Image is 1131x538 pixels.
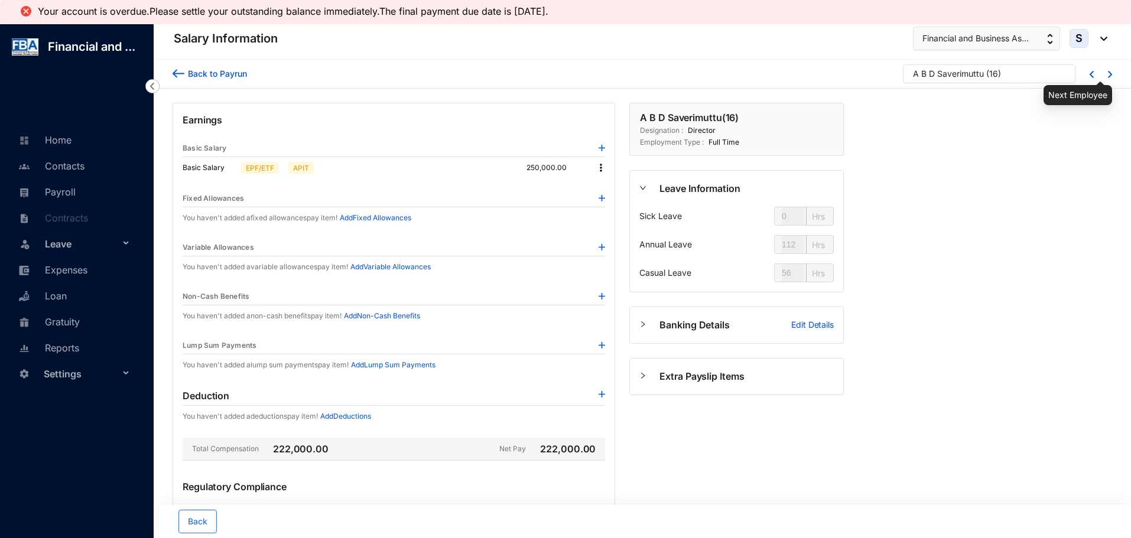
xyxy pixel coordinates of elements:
p: Basic Salary [183,162,236,174]
img: contract-unselected.99e2b2107c0a7dd48938.svg [19,213,30,224]
p: Net Pay [499,442,535,456]
img: report-unselected.e6a6b4230fc7da01f883.svg [19,343,30,354]
a: Contracts [15,212,88,224]
a: Home [15,134,71,146]
img: plus-blue.82faced185f92b6205e0ad2e478a7993.svg [599,391,605,397]
p: Add Non-Cash Benefits [344,310,420,322]
img: up-down-arrow.74152d26bf9780fbf563ca9c90304185.svg [1047,34,1053,44]
li: Contracts [9,204,139,230]
p: Earnings [183,113,605,140]
p: You haven't added a deductions pay item! [183,410,318,422]
p: Designation : [640,125,683,136]
p: Regulatory Compliance [183,480,605,507]
p: Full Time [704,136,739,148]
p: 250,000.00 [526,162,586,174]
a: Reports [15,342,79,354]
a: Loan [15,290,67,302]
li: Gratuity [9,308,139,334]
p: Edit Details [791,319,834,331]
span: S [1075,33,1083,44]
p: 222,000.00 [261,442,329,456]
p: 222,000.00 [538,442,596,456]
a: Gratuity [15,316,80,328]
img: plus-blue.82faced185f92b6205e0ad2e478a7993.svg [599,293,605,299]
span: Leave [45,232,119,256]
img: alert-icon-error.ae2eb8c10aa5e3dc951a89517520af3a.svg [19,4,33,18]
img: plus-blue.82faced185f92b6205e0ad2e478a7993.svg [599,195,605,201]
img: loan-unselected.d74d20a04637f2d15ab5.svg [19,291,30,302]
button: Back [178,510,217,533]
img: plus-blue.82faced185f92b6205e0ad2e478a7993.svg [599,244,605,250]
p: APIT [293,162,309,173]
p: EPF/ETF [246,162,274,173]
li: Contacts [9,152,139,178]
div: Next Employee [1044,85,1112,105]
p: Financial and ... [38,38,145,55]
p: You haven't added a non-cash benefits pay item! [183,310,342,322]
img: log [12,38,38,56]
img: plus-blue.82faced185f92b6205e0ad2e478a7993.svg [599,342,605,348]
p: Employment Type : [640,136,704,148]
span: Settings [44,362,119,386]
img: home-unselected.a29eae3204392db15eaf.svg [19,135,30,146]
p: You haven't added a lump sum payments pay item! [183,359,349,371]
div: Back to Payrun [184,67,247,80]
div: Hrs [806,236,830,253]
span: Leave Information [659,181,834,196]
p: Variable Allowances [183,242,254,253]
li: Home [9,126,139,152]
p: You haven't added a variable allowances pay item! [183,261,348,273]
img: more.27664ee4a8faa814348e188645a3c1fc.svg [595,162,607,174]
p: Lump Sum Payments [183,340,256,351]
span: Extra Payslip Items [659,369,834,384]
span: Banking Details [659,318,791,332]
p: Casual Leave [639,263,691,282]
img: chevron-left-blue.0fda5800d0a05439ff8ddef8047136d5.svg [1090,71,1094,78]
p: Add Variable Allowances [350,261,431,273]
li: Your account is overdue.Please settle your outstanding balance immediately.The final payment due ... [38,6,554,17]
img: people-unselected.118708e94b43a90eceab.svg [19,161,30,172]
p: Add Lump Sum Payments [351,359,435,371]
p: Annual Leave [639,235,692,254]
p: Fixed Allowances [183,193,244,204]
p: Sick Leave [639,207,682,226]
img: dropdown-black.8e83cc76930a90b1a4fdb6d089b7bf3a.svg [1094,37,1107,41]
img: nav-icon-left.19a07721e4dec06a274f6d07517f07b7.svg [145,79,160,93]
img: plus-blue.82faced185f92b6205e0ad2e478a7993.svg [599,145,605,151]
li: Payroll [9,178,139,204]
div: A B D Saverimuttu [913,68,984,80]
img: arrow-backward-blue.96c47016eac47e06211658234db6edf5.svg [173,67,184,80]
div: Hrs [806,207,830,225]
li: Reports [9,334,139,360]
img: expense-unselected.2edcf0507c847f3e9e96.svg [19,265,30,276]
a: Contacts [15,160,84,172]
p: You haven't added a fixed allowances pay item! [183,212,337,224]
span: Financial and Business As... [922,32,1029,45]
p: Basic Salary [183,142,226,154]
p: Add Deductions [320,410,371,422]
img: settings-unselected.1febfda315e6e19643a1.svg [19,369,30,379]
p: Total Compensation [183,442,259,456]
li: Loan [9,282,139,308]
button: Financial and Business As... [913,27,1060,50]
p: ( 16 ) [986,68,1001,86]
a: Expenses [15,264,87,276]
img: chevron-right-blue.16c49ba0fe93ddb13f341d83a2dbca89.svg [1108,71,1112,78]
img: leave-unselected.2934df6273408c3f84d9.svg [19,238,31,250]
div: Hrs [806,264,830,282]
img: gratuity-unselected.a8c340787eea3cf492d7.svg [19,317,30,328]
p: Director [683,125,716,136]
img: payroll-unselected.b590312f920e76f0c668.svg [19,187,30,198]
p: A B D Saverimuttu ( 16 ) [640,110,739,125]
p: Non-Cash Benefits [183,291,249,302]
span: Back [188,516,207,527]
a: Payroll [15,186,76,198]
p: Salary Information [174,30,278,47]
li: Expenses [9,256,139,282]
p: Deduction [183,389,229,403]
p: Add Fixed Allowances [340,212,411,224]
